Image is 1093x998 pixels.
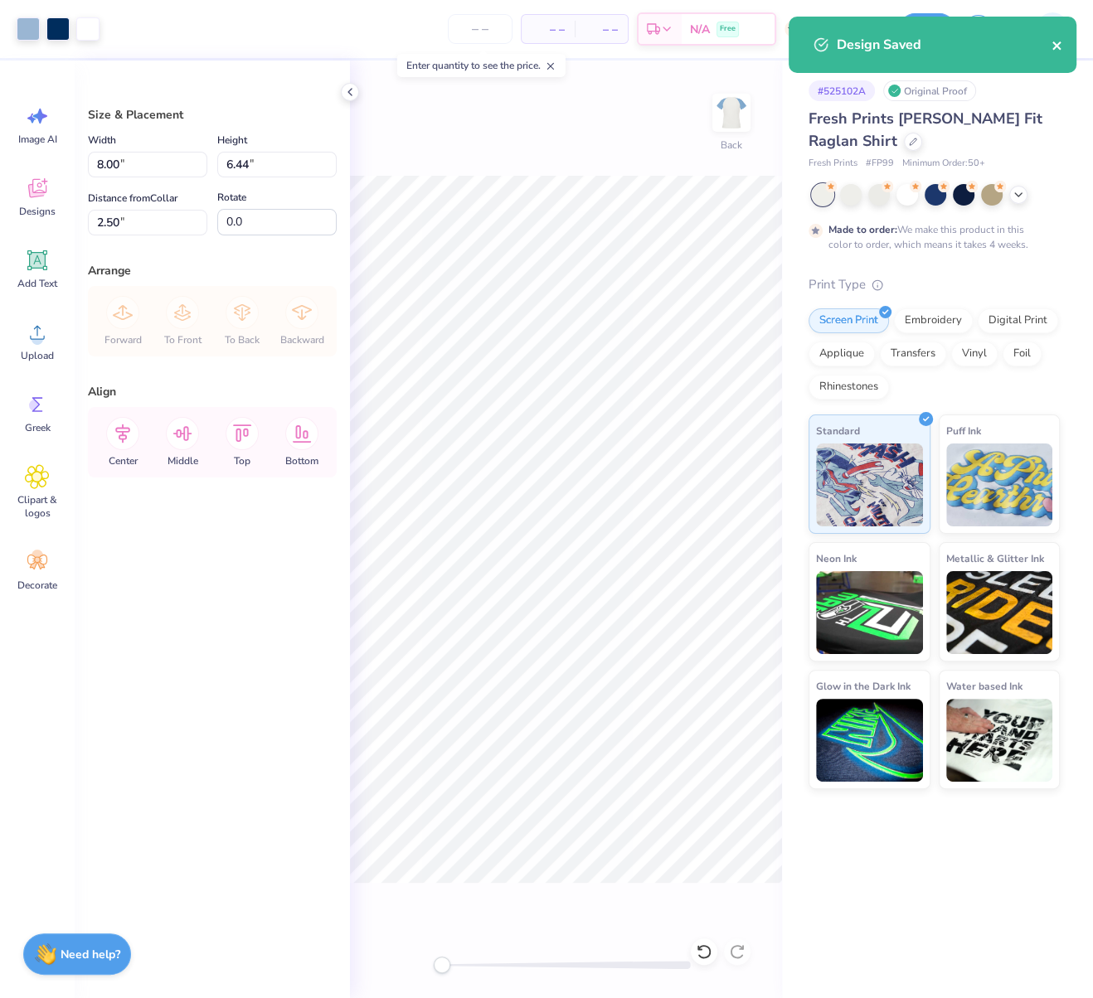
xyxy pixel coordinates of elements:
img: Katrina Mae Mijares [1036,12,1069,46]
span: Glow in the Dark Ink [816,677,911,695]
div: We make this product in this color to order, which means it takes 4 weeks. [828,222,1032,252]
span: Clipart & logos [10,493,65,520]
div: Design Saved [837,35,1052,55]
span: N/A [690,21,710,38]
div: Back [721,138,742,153]
div: Arrange [88,262,337,279]
input: – – [448,14,512,44]
span: # FP99 [866,157,894,171]
div: Digital Print [978,308,1058,333]
span: Middle [168,454,198,468]
input: Untitled Design [809,12,891,46]
span: Fresh Prints [809,157,857,171]
span: Center [109,454,138,468]
img: Glow in the Dark Ink [816,699,923,782]
span: Free [720,23,736,35]
div: Print Type [809,275,1060,294]
span: – – [585,21,618,38]
div: Align [88,383,337,400]
button: close [1052,35,1063,55]
img: Metallic & Glitter Ink [946,571,1053,654]
span: Neon Ink [816,550,857,567]
span: – – [532,21,565,38]
span: Add Text [17,277,57,290]
label: Height [217,130,247,150]
div: Embroidery [894,308,973,333]
div: Screen Print [809,308,889,333]
span: Decorate [17,579,57,592]
span: Metallic & Glitter Ink [946,550,1044,567]
div: Rhinestones [809,375,889,400]
a: KM [1005,12,1076,46]
span: Image AI [18,133,57,146]
img: Puff Ink [946,443,1053,526]
span: Minimum Order: 50 + [902,157,985,171]
span: Top [234,454,250,468]
strong: Made to order: [828,223,897,236]
div: Original Proof [883,80,976,101]
div: Foil [1003,342,1042,366]
strong: Need help? [61,947,120,962]
span: Upload [21,349,54,362]
div: Vinyl [951,342,998,366]
img: Neon Ink [816,571,923,654]
div: Transfers [880,342,946,366]
div: Enter quantity to see the price. [397,54,566,77]
div: Applique [809,342,875,366]
div: Accessibility label [434,957,450,973]
span: Fresh Prints [PERSON_NAME] Fit Raglan Shirt [809,109,1042,151]
div: # 525102A [809,80,875,101]
span: Bottom [285,454,318,468]
img: Back [715,96,748,129]
label: Rotate [217,187,246,207]
img: Water based Ink [946,699,1053,782]
label: Width [88,130,116,150]
span: Greek [25,421,51,434]
img: Standard [816,443,923,526]
span: Puff Ink [946,422,981,439]
div: Size & Placement [88,106,337,124]
label: Distance from Collar [88,188,177,208]
span: Designs [19,205,56,218]
span: Standard [816,422,860,439]
span: Water based Ink [946,677,1023,695]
